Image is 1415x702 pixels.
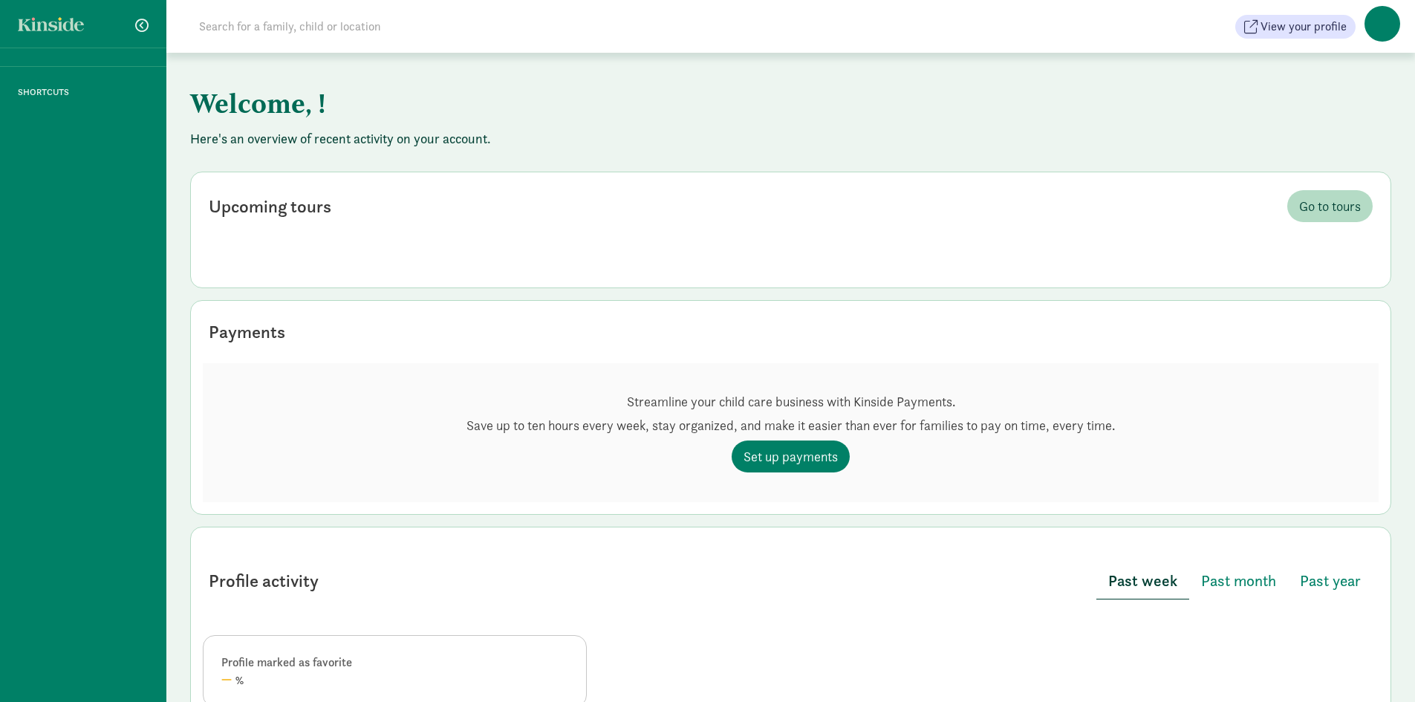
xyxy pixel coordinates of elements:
[1300,569,1361,593] span: Past year
[1287,190,1373,222] a: Go to tours
[466,393,1115,411] p: Streamline your child care business with Kinside Payments.
[190,12,607,42] input: Search for a family, child or location
[466,417,1115,435] p: Save up to ten hours every week, stay organized, and make it easier than ever for families to pay...
[1288,563,1373,599] button: Past year
[744,446,838,467] span: Set up payments
[1261,18,1347,36] span: View your profile
[209,319,285,345] div: Payments
[1201,569,1276,593] span: Past month
[190,130,1391,148] p: Here's an overview of recent activity on your account.
[221,654,568,672] div: Profile marked as favorite
[1189,563,1288,599] button: Past month
[209,193,331,220] div: Upcoming tours
[1108,569,1177,593] span: Past week
[1299,196,1361,216] span: Go to tours
[1096,563,1189,599] button: Past week
[221,672,568,689] div: %
[732,441,850,472] a: Set up payments
[1235,15,1356,39] button: View your profile
[209,568,319,594] div: Profile activity
[190,77,926,130] h1: Welcome, !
